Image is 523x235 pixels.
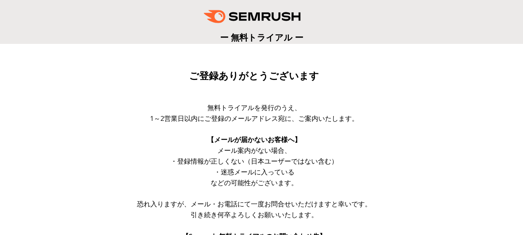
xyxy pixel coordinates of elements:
[211,178,298,187] span: などの可能性がございます。
[150,114,358,123] span: 1～2営業日以内にご登録のメールアドレス宛に、ご案内いたします。
[170,157,338,165] span: ・登録情報が正しくない（日本ユーザーではない含む）
[207,103,301,112] span: 無料トライアルを発行のうえ、
[207,135,301,144] span: 【メールが届かないお客様へ】
[217,146,291,155] span: メール案内がない場合、
[220,31,303,43] span: ー 無料トライアル ー
[214,167,294,176] span: ・迷惑メールに入っている
[191,210,318,219] span: 引き続き何卒よろしくお願いいたします。
[189,70,319,81] span: ご登録ありがとうございます
[137,199,371,208] span: 恐れ入りますが、メール・お電話にて一度お問合せいただけますと幸いです。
